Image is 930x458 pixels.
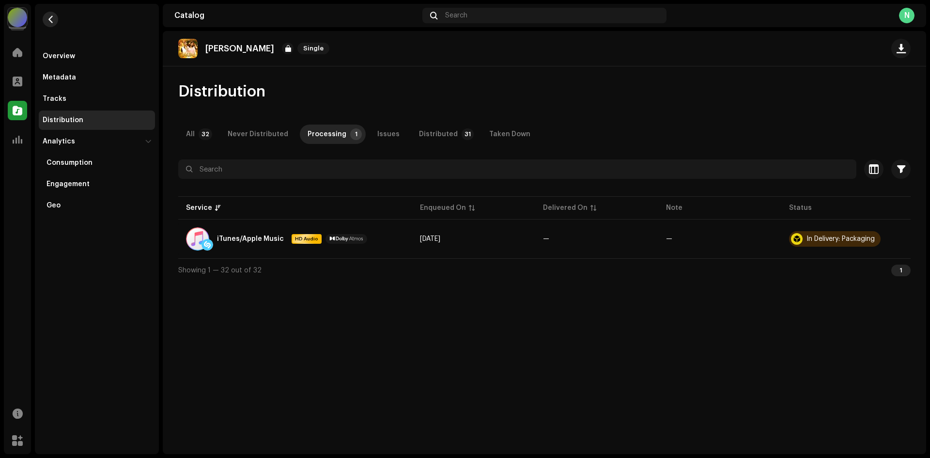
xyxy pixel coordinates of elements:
[43,138,75,145] div: Analytics
[806,236,875,242] div: In Delivery: Packaging
[543,203,588,213] div: Delivered On
[39,196,155,215] re-m-nav-item: Geo
[178,82,265,101] span: Distribution
[666,236,672,242] re-a-table-badge: —
[350,128,362,140] p-badge: 1
[43,52,75,60] div: Overview
[199,128,212,140] p-badge: 32
[293,236,321,242] span: HD Audio
[899,8,914,23] div: N
[205,44,274,54] p: [PERSON_NAME]
[39,174,155,194] re-m-nav-item: Engagement
[39,68,155,87] re-m-nav-item: Metadata
[39,89,155,109] re-m-nav-item: Tracks
[39,47,155,66] re-m-nav-item: Overview
[43,116,83,124] div: Distribution
[543,236,549,242] span: —
[462,128,474,140] p-badge: 31
[489,125,530,144] div: Taken Down
[217,236,284,242] div: iTunes/Apple Music
[46,202,61,209] div: Geo
[39,111,155,130] re-m-nav-item: Distribution
[46,180,90,188] div: Engagement
[228,125,288,144] div: Never Distributed
[43,74,76,81] div: Metadata
[43,95,66,103] div: Tracks
[891,265,911,276] div: 1
[186,203,212,213] div: Service
[308,125,346,144] div: Processing
[419,125,458,144] div: Distributed
[420,203,466,213] div: Enqueued On
[420,236,440,242] span: Oct 7, 2025
[297,43,329,54] span: Single
[377,125,400,144] div: Issues
[178,159,856,179] input: Search
[445,12,467,19] span: Search
[186,125,195,144] div: All
[39,153,155,173] re-m-nav-item: Consumption
[39,132,155,215] re-m-nav-dropdown: Analytics
[178,267,262,274] span: Showing 1 — 32 out of 32
[174,12,418,19] div: Catalog
[178,39,198,58] img: d14152a5-f980-49fb-aa02-b2ddce947a28
[46,159,93,167] div: Consumption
